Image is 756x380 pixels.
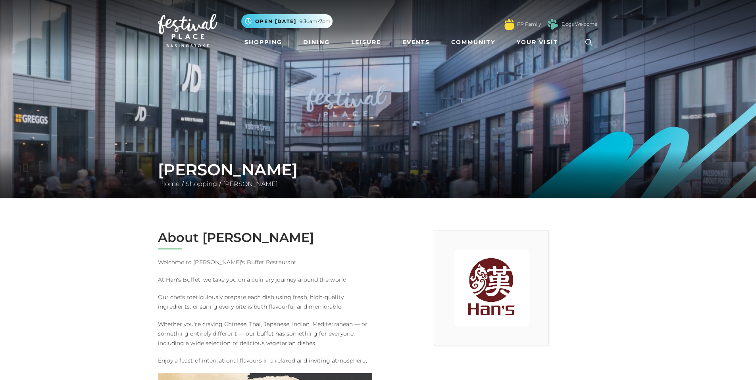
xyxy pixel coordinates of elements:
div: / / [152,160,604,189]
p: At Han's Buffet, we take you on a culinary journey around the world. [158,275,372,284]
span: 9.30am-7pm [300,18,331,25]
p: Our chefs meticulously prepare each dish using fresh, high-quality ingredients, ensuring every bi... [158,292,372,311]
a: Dogs Welcome! [562,21,598,28]
a: Shopping [241,35,285,50]
a: Shopping [184,180,219,188]
a: Home [158,180,182,188]
a: FP Family [517,21,541,28]
a: Community [448,35,498,50]
img: Festival Place Logo [158,14,217,47]
p: Enjoy a feast of international flavours in a relaxed and inviting atmosphere. [158,356,372,365]
a: Leisure [348,35,384,50]
span: Open [DATE] [255,18,296,25]
h1: [PERSON_NAME] [158,160,598,179]
a: Your Visit [514,35,565,50]
p: Whether you're craving Chinese, Thai, Japanese, Indian, Mediterranean — or something entirely dif... [158,319,372,348]
h2: About [PERSON_NAME] [158,230,372,245]
span: Your Visit [517,38,558,46]
a: Dining [300,35,333,50]
a: [PERSON_NAME] [221,180,280,188]
p: Welcome to [PERSON_NAME]'s Buffet Restaurant. [158,257,372,267]
a: Events [399,35,433,50]
button: Open [DATE] 9.30am-7pm [241,14,333,28]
